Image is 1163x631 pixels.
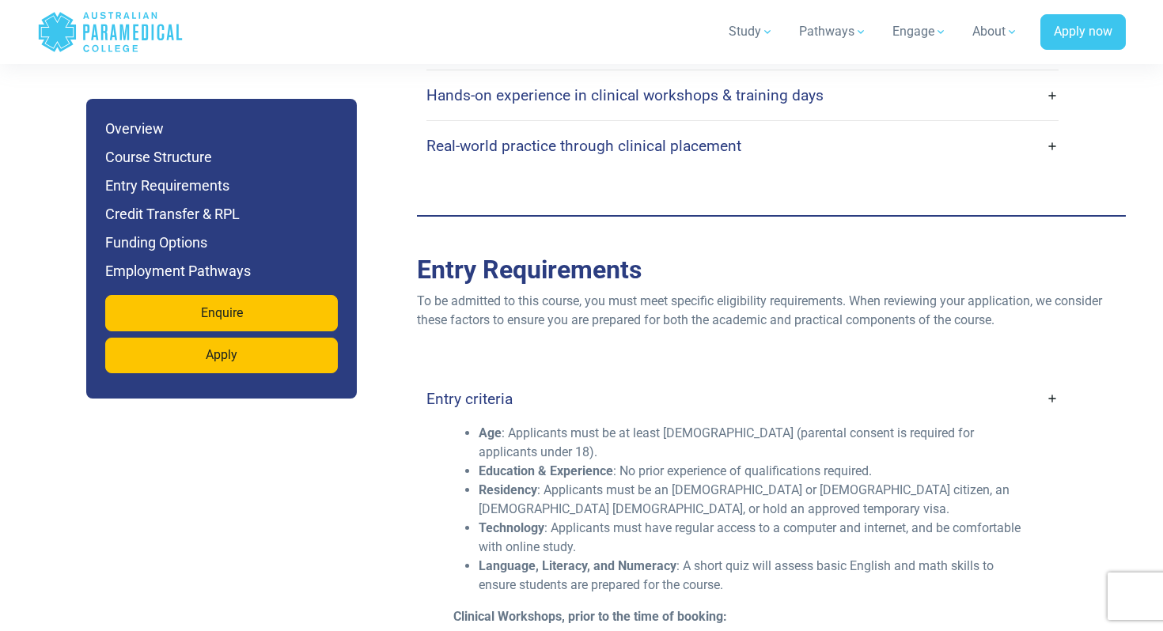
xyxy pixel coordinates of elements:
li: : Applicants must be an [DEMOGRAPHIC_DATA] or [DEMOGRAPHIC_DATA] citizen, an [DEMOGRAPHIC_DATA] [... [479,481,1032,519]
strong: Clinical Workshops, prior to the time of booking: [453,609,727,624]
h4: Hands-on experience in clinical workshops & training days [426,86,824,104]
strong: Education & Experience [479,463,613,478]
li: : Applicants must have regular access to a computer and internet, and be comfortable with online ... [479,519,1032,557]
a: Australian Paramedical College [37,6,184,58]
a: Study [719,9,783,54]
li: : No prior experience of qualifications required. [479,462,1032,481]
a: Real-world practice through clinical placement [426,127,1059,164]
li: : A short quiz will assess basic English and math skills to ensure students are prepared for the ... [479,557,1032,595]
a: Engage [883,9,957,54]
a: Pathways [790,9,877,54]
strong: Residency [479,482,537,497]
a: Apply now [1040,14,1126,51]
a: About [963,9,1028,54]
h4: Entry criteria [426,390,513,408]
strong: Language, Literacy, and Numeracy [479,558,676,573]
li: : Applicants must be at least [DEMOGRAPHIC_DATA] (parental consent is required for applicants und... [479,424,1032,462]
h2: Entry Requirements [417,255,1126,285]
strong: Technology [479,520,544,535]
h4: Real-world practice through clinical placement [426,137,741,155]
a: Entry criteria [426,380,1059,418]
p: To be admitted to this course, you must meet specific eligibility requirements. When reviewing yo... [417,292,1126,330]
strong: Age [479,425,502,440]
a: Hands-on experience in clinical workshops & training days [426,77,1059,114]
